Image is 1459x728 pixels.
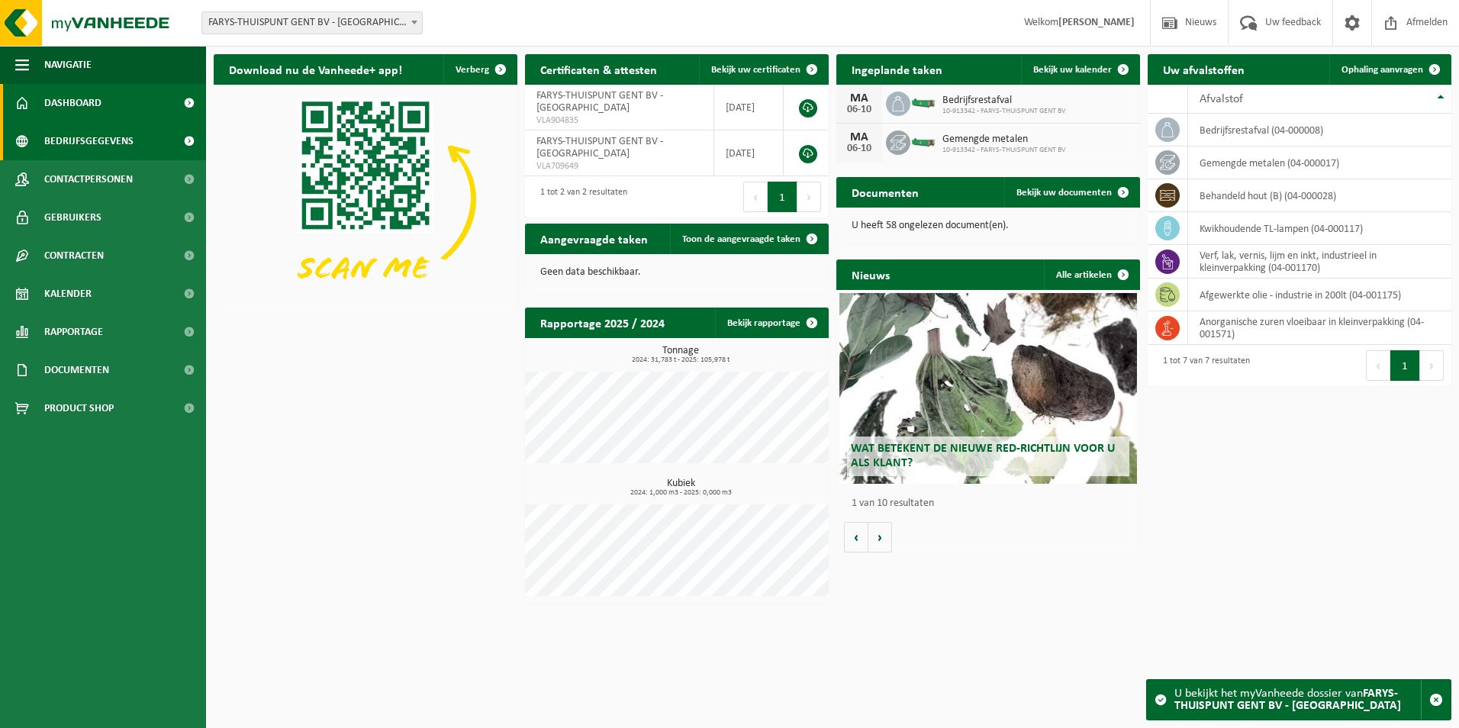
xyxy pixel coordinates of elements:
td: anorganische zuren vloeibaar in kleinverpakking (04-001571) [1188,311,1451,345]
img: HK-XC-15-GN-00 [910,95,936,109]
div: 06-10 [844,143,874,154]
button: Verberg [443,54,516,85]
span: Product Shop [44,389,114,427]
h2: Aangevraagde taken [525,224,663,253]
span: Gemengde metalen [942,134,1066,146]
h2: Download nu de Vanheede+ app! [214,54,417,84]
h2: Certificaten & attesten [525,54,672,84]
strong: [PERSON_NAME] [1058,17,1135,28]
h2: Uw afvalstoffen [1148,54,1260,84]
span: Ophaling aanvragen [1341,65,1423,75]
h3: Tonnage [533,346,829,364]
button: 1 [1390,350,1420,381]
button: Previous [743,182,768,212]
td: gemengde metalen (04-000017) [1188,147,1451,179]
span: Bekijk uw documenten [1016,188,1112,198]
p: Geen data beschikbaar. [540,267,813,278]
img: Download de VHEPlus App [214,85,517,313]
a: Ophaling aanvragen [1329,54,1450,85]
span: Contracten [44,237,104,275]
span: VLA904835 [536,114,702,127]
span: Toon de aangevraagde taken [682,234,800,244]
span: Gebruikers [44,198,101,237]
h2: Documenten [836,177,934,207]
button: Next [797,182,821,212]
button: Vorige [844,522,868,552]
div: 1 tot 7 van 7 resultaten [1155,349,1250,382]
div: MA [844,131,874,143]
span: Bedrijfsrestafval [942,95,1066,107]
strong: FARYS-THUISPUNT GENT BV - [GEOGRAPHIC_DATA] [1174,688,1401,712]
div: MA [844,92,874,105]
img: HK-XC-10-GN-00 [910,134,936,148]
button: Volgende [868,522,892,552]
h2: Ingeplande taken [836,54,958,84]
span: Contactpersonen [44,160,133,198]
a: Wat betekent de nieuwe RED-richtlijn voor u als klant? [839,293,1137,484]
span: FARYS-THUISPUNT GENT BV - MARIAKERKE [202,12,422,34]
div: 06-10 [844,105,874,115]
a: Toon de aangevraagde taken [670,224,827,254]
a: Alle artikelen [1044,259,1139,290]
span: FARYS-THUISPUNT GENT BV - [GEOGRAPHIC_DATA] [536,136,663,159]
button: 1 [768,182,797,212]
span: Bekijk uw certificaten [711,65,800,75]
td: behandeld hout (B) (04-000028) [1188,179,1451,212]
span: Rapportage [44,313,103,351]
span: Bekijk uw kalender [1033,65,1112,75]
span: Verberg [456,65,489,75]
span: FARYS-THUISPUNT GENT BV - MARIAKERKE [201,11,423,34]
button: Previous [1366,350,1390,381]
span: Afvalstof [1200,93,1243,105]
span: Dashboard [44,84,101,122]
td: afgewerkte olie - industrie in 200lt (04-001175) [1188,279,1451,311]
p: 1 van 10 resultaten [852,498,1132,509]
span: Kalender [44,275,92,313]
p: U heeft 58 ongelezen document(en). [852,221,1125,231]
h2: Nieuws [836,259,905,289]
span: VLA709649 [536,160,702,172]
span: Documenten [44,351,109,389]
a: Bekijk uw kalender [1021,54,1139,85]
div: U bekijkt het myVanheede dossier van [1174,680,1421,720]
h3: Kubiek [533,478,829,497]
span: 2024: 31,783 t - 2025: 105,978 t [533,356,829,364]
span: Bedrijfsgegevens [44,122,134,160]
h2: Rapportage 2025 / 2024 [525,308,680,337]
span: 2024: 1,000 m3 - 2025: 0,000 m3 [533,489,829,497]
a: Bekijk uw certificaten [699,54,827,85]
td: [DATE] [714,85,784,130]
span: 10-913342 - FARYS-THUISPUNT GENT BV [942,107,1066,116]
span: Navigatie [44,46,92,84]
button: Next [1420,350,1444,381]
td: [DATE] [714,130,784,176]
div: 1 tot 2 van 2 resultaten [533,180,627,214]
span: 10-913342 - FARYS-THUISPUNT GENT BV [942,146,1066,155]
a: Bekijk uw documenten [1004,177,1139,208]
td: verf, lak, vernis, lijm en inkt, industrieel in kleinverpakking (04-001170) [1188,245,1451,279]
a: Bekijk rapportage [715,308,827,338]
td: kwikhoudende TL-lampen (04-000117) [1188,212,1451,245]
td: bedrijfsrestafval (04-000008) [1188,114,1451,147]
span: Wat betekent de nieuwe RED-richtlijn voor u als klant? [851,443,1115,469]
span: FARYS-THUISPUNT GENT BV - [GEOGRAPHIC_DATA] [536,90,663,114]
